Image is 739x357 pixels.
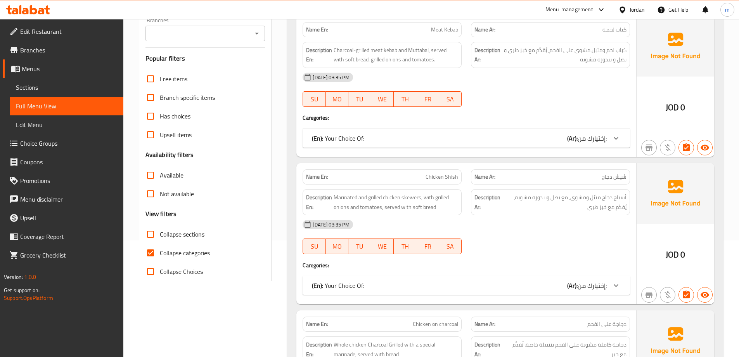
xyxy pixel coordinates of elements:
a: Sections [10,78,123,97]
span: TU [351,94,368,105]
button: TU [348,239,371,254]
button: FR [416,91,439,107]
span: 0 [680,100,685,115]
strong: Description En: [306,193,332,212]
h3: Availability filters [145,150,194,159]
button: SU [303,91,325,107]
button: Available [697,140,713,155]
a: Coupons [3,153,123,171]
span: WE [374,94,391,105]
a: Upsell [3,209,123,227]
h3: View filters [145,209,177,218]
strong: Description En: [306,45,332,64]
button: MO [326,91,348,107]
span: كباب لحمة [602,26,627,34]
span: Promotions [20,176,117,185]
span: Collapse sections [160,230,204,239]
p: Your Choice Of: [312,134,364,143]
h4: Caregories: [303,114,630,122]
button: Not branch specific item [641,140,657,155]
strong: Name En: [306,26,328,34]
span: Not available [160,189,194,199]
span: Menu disclaimer [20,195,117,204]
span: Chicken on charcoal [413,320,458,328]
a: Support.OpsPlatform [4,293,53,303]
b: (Ar): [567,132,578,144]
button: WE [371,91,394,107]
span: TH [397,241,413,252]
div: Menu-management [545,5,593,14]
span: Version: [4,272,23,282]
span: Charcoal-grilled meat kebab and Muttabal, served with soft bread, grilled onions and tomatoes. [334,45,458,64]
span: Edit Restaurant [20,27,117,36]
span: Chicken Shish [426,173,458,181]
span: JOD [666,100,679,115]
span: كباب لحم ومتبل مشوي على الفحم، يُقدَّم مع خبز طري و بصل و بندورة مشوية [502,45,627,64]
button: Open [251,28,262,39]
span: Grocery Checklist [20,251,117,260]
img: Ae5nvW7+0k+MAAAAAElFTkSuQmCC [637,163,714,224]
a: Grocery Checklist [3,246,123,265]
span: MO [329,94,345,105]
a: Menus [3,59,123,78]
p: Your Choice Of: [312,281,364,290]
span: Free items [160,74,187,84]
button: WE [371,239,394,254]
span: Collapse categories [160,248,210,258]
span: Choice Groups [20,139,117,148]
a: Full Menu View [10,97,123,115]
span: Edit Menu [16,120,117,129]
a: Choice Groups [3,134,123,153]
span: 0 [680,247,685,262]
span: 1.0.0 [24,272,36,282]
button: MO [326,239,348,254]
span: إختيارك من: [578,132,607,144]
div: Jordan [630,5,645,14]
span: Has choices [160,111,190,121]
span: FR [419,241,436,252]
span: MO [329,241,345,252]
img: Ae5nvW7+0k+MAAAAAElFTkSuQmCC [637,16,714,77]
span: Coverage Report [20,232,117,241]
button: TH [394,91,416,107]
span: Coupons [20,157,117,167]
span: Get support on: [4,285,40,295]
span: TH [397,94,413,105]
button: SA [439,91,462,107]
a: Coverage Report [3,227,123,246]
span: Upsell [20,213,117,223]
span: Branch specific items [160,93,215,102]
div: (En): Your Choice Of:(Ar):إختيارك من: [303,129,630,148]
strong: Name En: [306,173,328,181]
button: Has choices [678,287,694,303]
button: FR [416,239,439,254]
a: Promotions [3,171,123,190]
span: [DATE] 03:35 PM [310,74,353,81]
button: Purchased item [660,140,675,155]
span: SU [306,94,322,105]
button: Purchased item [660,287,675,303]
button: TU [348,91,371,107]
button: Not branch specific item [641,287,657,303]
span: TU [351,241,368,252]
span: إختيارك من: [578,280,607,291]
span: WE [374,241,391,252]
span: Marinated and grilled chicken skewers, with grilled onions and tomatoes, served with soft bread [334,193,458,212]
a: Edit Restaurant [3,22,123,41]
span: FR [419,94,436,105]
span: [DATE] 03:35 PM [310,221,353,228]
span: أسياخ دجاج متبّل ومشوي، مع بصل وبندورة مشوية، يُقدَّم مع خبز طري [503,193,626,212]
a: Branches [3,41,123,59]
div: (En): Your Choice Of:(Ar):إختيارك من: [303,276,630,295]
strong: Name Ar: [474,320,495,328]
h3: Popular filters [145,54,265,63]
span: Upsell items [160,130,192,139]
button: TH [394,239,416,254]
span: Menus [22,64,117,73]
span: Full Menu View [16,101,117,111]
span: SA [442,94,459,105]
a: Edit Menu [10,115,123,134]
strong: Name En: [306,320,328,328]
strong: Description Ar: [474,193,501,212]
span: JOD [666,247,679,262]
